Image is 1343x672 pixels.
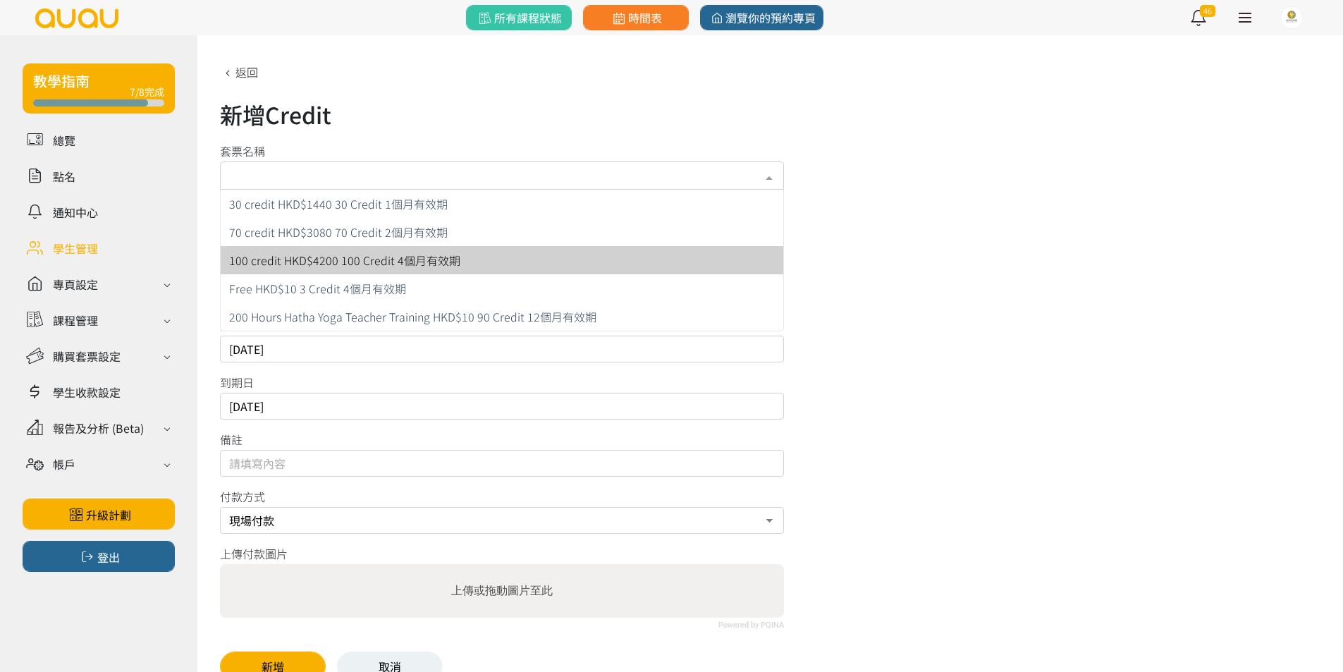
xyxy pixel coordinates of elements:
button: 登出 [23,541,175,572]
a: 時間表 [583,5,689,30]
div: 新增Credit [220,97,1320,131]
span: 200 Hours Hatha Yoga Teacher Training HKD$10 90 Credit 12個月有效期 [229,308,596,325]
div: 到期日 [220,374,784,391]
input: 請填寫內容 [220,450,784,477]
div: 課程管理 [53,312,98,329]
span: 時間表 [610,9,661,26]
a: 升級計劃 [23,499,175,530]
div: 備註 [220,431,784,448]
span: 瀏覽你的預約專頁 [708,9,816,26]
a: 瀏覽你的預約專頁 [700,5,823,30]
span: 70 credit HKD$3080 70 Credit 2個月有效期 [229,224,448,240]
div: 專頁設定 [53,276,98,293]
span: Free HKD$10 3 Credit 4個月有效期 [229,280,406,297]
div: 套票名稱 [220,142,784,159]
div: 購買套票設定 [53,348,121,365]
div: 上傳付款圖片 [220,545,784,562]
span: 30 credit HKD$1440 30 Credit 1個月有效期 [229,195,448,212]
a: 返回 [220,63,258,80]
div: 報告及分析 (Beta) [53,420,144,436]
a: 所有課程狀態 [466,5,572,30]
span: 46 [1200,5,1215,17]
div: 帳戶 [53,456,75,472]
span: 所有課程狀態 [476,9,561,26]
img: logo.svg [34,8,120,28]
a: Powered by PQINA [718,622,784,628]
div: 付款方式 [220,488,784,505]
span: 100 credit HKD$4200 100 Credit 4個月有效期 [229,252,460,269]
label: 上傳或拖動圖片至此 [446,577,558,605]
